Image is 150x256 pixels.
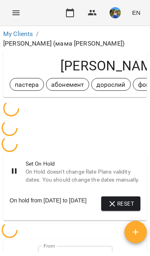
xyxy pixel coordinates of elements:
span: EN [132,8,140,17]
span: Reset [108,199,134,208]
a: My Clients [3,30,33,38]
img: 0fc4f9d522d3542c56c5d1a1096ba97a.jpg [110,7,121,18]
button: EN [129,5,144,20]
li: / [36,29,38,39]
span: Set On Hold [26,160,140,168]
p: [PERSON_NAME] (мама [PERSON_NAME]) [3,39,124,48]
span: On Hold doesn't change Rate Plans validity dates. You should change the dates manually. [26,168,140,184]
div: абонемент [46,78,89,91]
div: дорослий [91,78,130,91]
div: пастера [10,78,44,91]
button: Reset [101,196,140,211]
button: Menu [6,3,26,22]
p: абонемент [51,80,84,90]
div: On hold from [DATE] to [DATE] [10,196,86,211]
p: дорослий [96,80,125,90]
p: пастера [15,80,39,90]
nav: breadcrumb [3,29,147,48]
